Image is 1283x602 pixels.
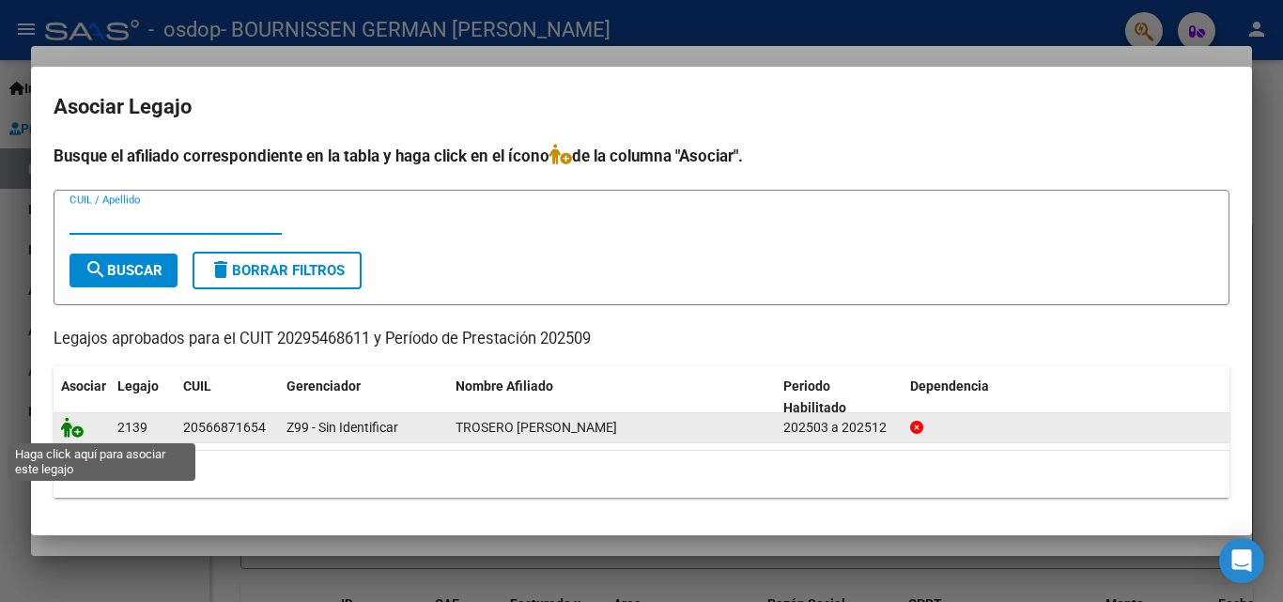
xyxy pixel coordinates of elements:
span: Buscar [85,262,162,279]
h4: Busque el afiliado correspondiente en la tabla y haga click en el ícono de la columna "Asociar". [54,144,1229,168]
button: Borrar Filtros [193,252,362,289]
h2: Asociar Legajo [54,89,1229,125]
p: Legajos aprobados para el CUIT 20295468611 y Período de Prestación 202509 [54,328,1229,351]
span: TROSERO SANTIAGO ANDRES [456,420,617,435]
datatable-header-cell: CUIL [176,366,279,428]
span: Legajo [117,378,159,394]
span: Dependencia [910,378,989,394]
span: Gerenciador [286,378,361,394]
span: CUIL [183,378,211,394]
button: Buscar [70,254,178,287]
datatable-header-cell: Nombre Afiliado [448,366,776,428]
span: Nombre Afiliado [456,378,553,394]
div: Open Intercom Messenger [1219,538,1264,583]
mat-icon: delete [209,258,232,281]
span: Asociar [61,378,106,394]
datatable-header-cell: Gerenciador [279,366,448,428]
div: 202503 a 202512 [783,417,895,439]
div: 20566871654 [183,417,266,439]
span: Z99 - Sin Identificar [286,420,398,435]
div: 1 registros [54,451,1229,498]
span: 2139 [117,420,147,435]
mat-icon: search [85,258,107,281]
datatable-header-cell: Legajo [110,366,176,428]
datatable-header-cell: Periodo Habilitado [776,366,903,428]
datatable-header-cell: Dependencia [903,366,1230,428]
span: Borrar Filtros [209,262,345,279]
span: Periodo Habilitado [783,378,846,415]
datatable-header-cell: Asociar [54,366,110,428]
